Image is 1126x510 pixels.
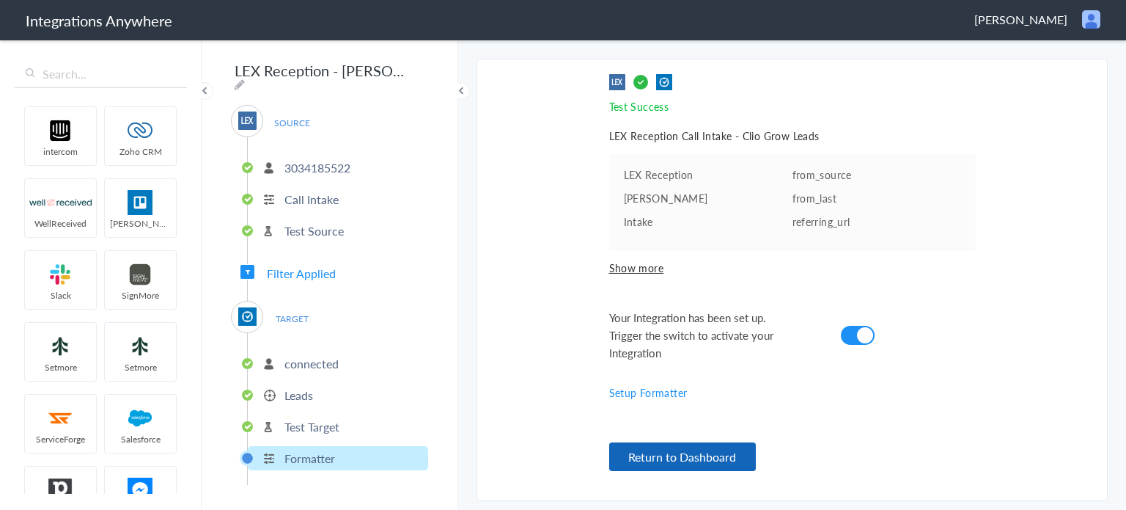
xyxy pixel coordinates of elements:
[105,217,176,230] span: [PERSON_NAME]
[267,265,336,282] span: Filter Applied
[25,289,96,302] span: Slack
[284,355,339,372] p: connected
[105,145,176,158] span: Zoho CRM
[25,361,96,374] span: Setmore
[25,217,96,230] span: WellReceived
[109,118,172,143] img: zoho-logo.svg
[25,145,96,158] span: intercom
[1082,10,1100,29] img: user.png
[105,433,176,445] span: Salesforce
[609,261,976,275] span: Show more
[656,74,672,90] img: target
[609,385,688,400] a: Setup Formatter
[29,262,92,287] img: slack-logo.svg
[284,159,350,176] p: 3034185522
[25,433,96,445] span: ServiceForge
[609,128,976,143] h5: LEX Reception Call Intake - Clio Grow Leads
[26,10,172,31] h1: Integrations Anywhere
[792,167,961,182] p: from_source
[974,11,1067,28] span: [PERSON_NAME]
[609,99,976,114] p: Test Success
[29,406,92,431] img: serviceforge-icon.png
[624,167,792,182] pre: LEX Reception
[238,307,257,326] img: Clio.jpg
[264,309,320,329] span: TARGET
[109,406,172,431] img: salesforce-logo.svg
[109,190,172,215] img: trello.png
[29,118,92,143] img: intercom-logo.svg
[284,418,339,435] p: Test Target
[609,309,800,362] span: Your Integration has been set up. Trigger the switch to activate your Integration
[624,191,792,205] pre: [PERSON_NAME]
[284,387,313,404] p: Leads
[284,222,344,239] p: Test Source
[105,289,176,302] span: SignMore
[238,112,257,130] img: lex-app-logo.svg
[609,442,756,471] button: Return to Dashboard
[264,113,320,133] span: SOURCE
[109,334,172,359] img: setmoreNew.jpg
[624,214,792,229] pre: Intake
[109,262,172,287] img: signmore-logo.png
[109,478,172,503] img: FBM.png
[15,60,187,88] input: Search...
[792,214,961,229] p: referring_url
[284,450,335,467] p: Formatter
[29,478,92,503] img: pipedrive.png
[609,74,625,90] img: source
[105,361,176,374] span: Setmore
[29,190,92,215] img: wr-logo.svg
[792,191,961,205] p: from_last
[284,191,339,208] p: Call Intake
[29,334,92,359] img: setmoreNew.jpg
